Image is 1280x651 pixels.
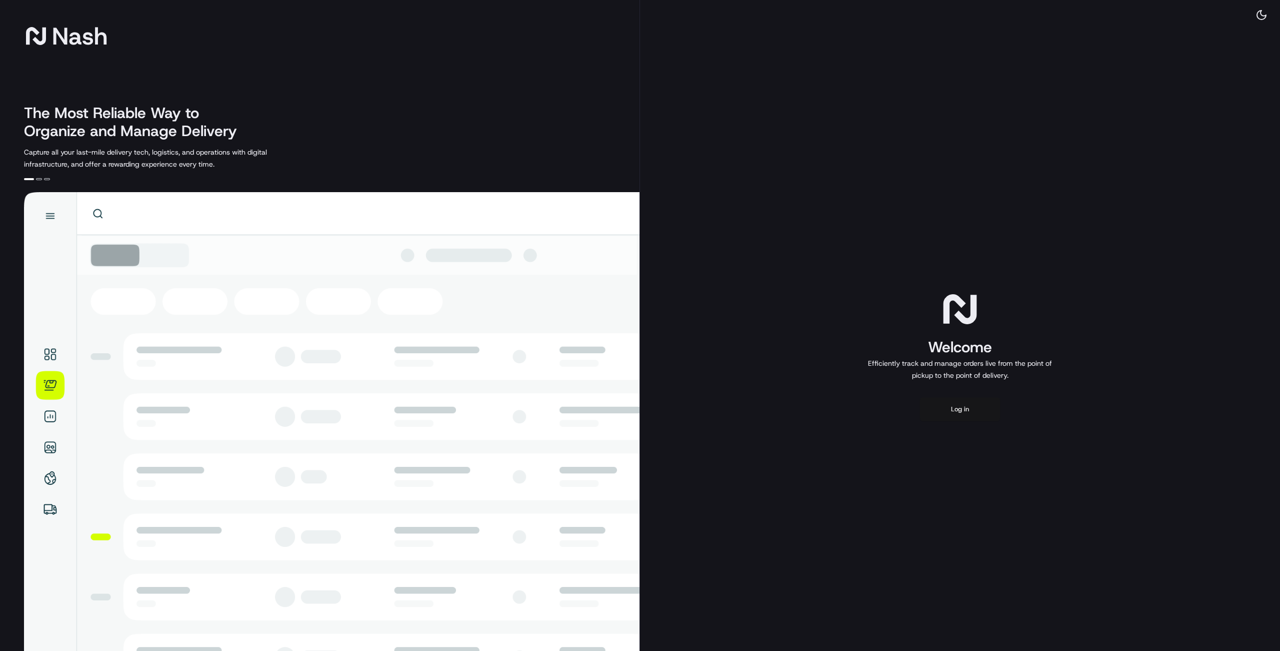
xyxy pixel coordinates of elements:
h2: The Most Reliable Way to Organize and Manage Delivery [24,104,248,140]
h1: Welcome [864,337,1056,357]
p: Efficiently track and manage orders live from the point of pickup to the point of delivery. [864,357,1056,381]
span: Nash [52,26,107,46]
button: Log in [920,397,1000,421]
p: Capture all your last-mile delivery tech, logistics, and operations with digital infrastructure, ... [24,146,312,170]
